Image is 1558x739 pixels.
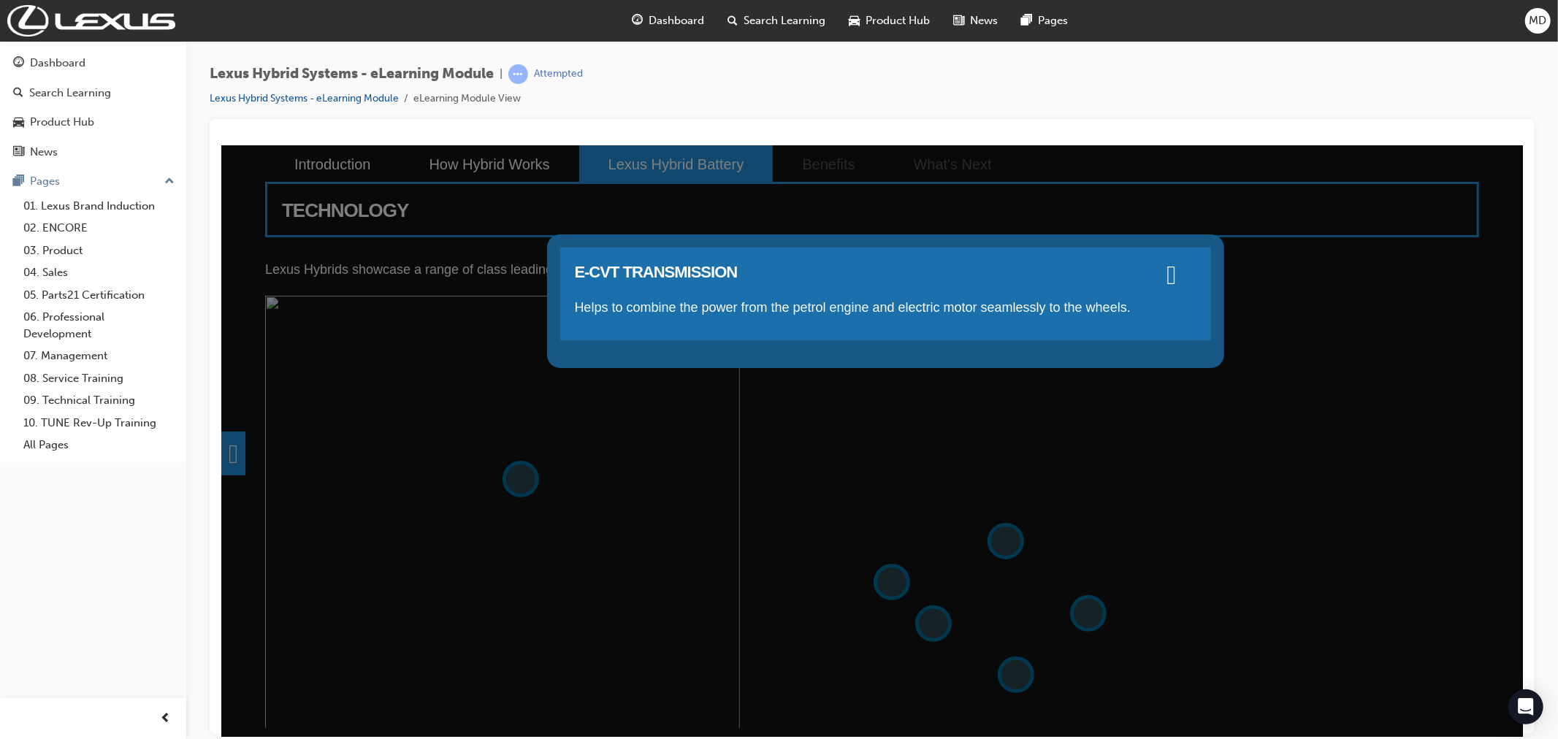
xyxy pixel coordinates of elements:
[717,6,838,36] a: search-iconSearch Learning
[942,6,1010,36] a: news-iconNews
[210,66,494,83] span: Lexus Hybrid Systems - eLearning Module
[6,50,180,77] a: Dashboard
[1530,12,1547,29] span: MD
[18,284,180,307] a: 05. Parts21 Certification
[6,139,180,166] a: News
[164,172,175,191] span: up-icon
[728,12,738,30] span: search-icon
[354,152,975,173] p: Helps to combine the power from the petrol engine and electric motor seamlessly to the wheels.
[18,195,180,218] a: 01. Lexus Brand Induction
[13,87,23,100] span: search-icon
[534,67,583,81] div: Attempted
[18,412,180,434] a: 10. TUNE Rev-Up Training
[30,114,94,131] div: Product Hub
[18,217,180,240] a: 02. ENCORE
[210,92,399,104] a: Lexus Hybrid Systems - eLearning Module
[18,345,180,367] a: 07. Management
[6,47,180,168] button: DashboardSearch LearningProduct HubNews
[1010,6,1080,36] a: pages-iconPages
[18,434,180,456] a: All Pages
[413,91,521,107] li: eLearning Module View
[354,117,975,138] h3: E-CVT TRANSMISSION
[30,55,85,72] div: Dashboard
[1525,8,1551,34] button: MD
[13,146,24,159] span: news-icon
[18,261,180,284] a: 04. Sales
[500,66,503,83] span: |
[849,12,860,30] span: car-icon
[18,240,180,262] a: 03. Product
[18,389,180,412] a: 09. Technical Training
[30,173,60,190] div: Pages
[13,116,24,129] span: car-icon
[1508,689,1543,724] div: Open Intercom Messenger
[971,12,998,29] span: News
[1022,12,1033,30] span: pages-icon
[649,12,705,29] span: Dashboard
[866,12,931,29] span: Product Hub
[744,12,826,29] span: Search Learning
[633,12,644,30] span: guage-icon
[13,57,24,70] span: guage-icon
[508,64,528,84] span: learningRecordVerb_ATTEMPT-icon
[29,85,111,102] div: Search Learning
[1039,12,1069,29] span: Pages
[954,12,965,30] span: news-icon
[18,306,180,345] a: 06. Professional Development
[6,80,180,107] a: Search Learning
[6,168,180,195] button: Pages
[621,6,717,36] a: guage-iconDashboard
[18,367,180,390] a: 08. Service Training
[30,144,58,161] div: News
[838,6,942,36] a: car-iconProduct Hub
[7,5,175,37] img: Trak
[161,710,172,728] span: prev-icon
[6,109,180,136] a: Product Hub
[13,175,24,188] span: pages-icon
